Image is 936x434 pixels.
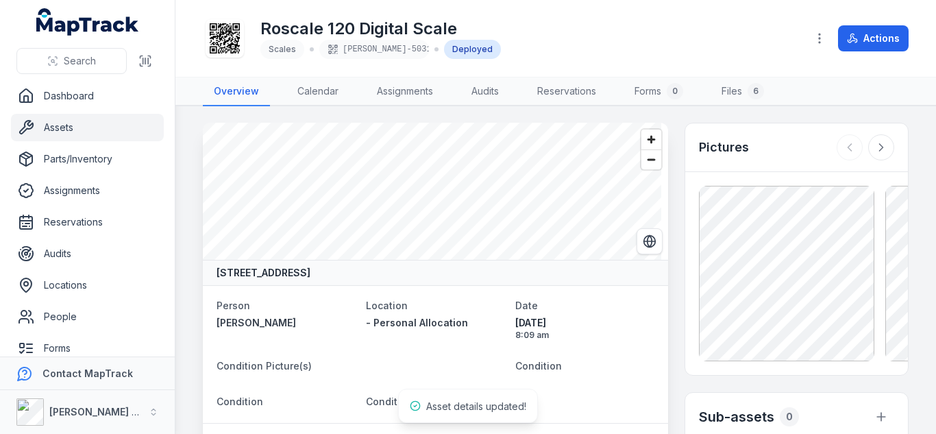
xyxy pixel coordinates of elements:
canvas: Map [203,123,661,260]
a: Files6 [711,77,775,106]
span: Condition [515,360,562,372]
a: MapTrack [36,8,139,36]
span: Search [64,54,96,68]
button: Zoom in [641,130,661,149]
div: [PERSON_NAME]-5031 [319,40,429,59]
a: Overview [203,77,270,106]
a: Reservations [11,208,164,236]
button: Switch to Satellite View [637,228,663,254]
time: 30/09/2025, 8:09:49 am [515,316,654,341]
a: Forms [11,335,164,362]
div: 0 [780,407,799,426]
div: 6 [748,83,764,99]
span: [DATE] [515,316,654,330]
span: - Personal Allocation [366,317,468,328]
span: Date [515,300,538,311]
a: Forms0 [624,77,694,106]
span: Condition Picture(s) [366,396,461,407]
a: Reservations [526,77,607,106]
h1: Roscale 120 Digital Scale [260,18,501,40]
a: Calendar [286,77,349,106]
button: Actions [838,25,909,51]
a: - Personal Allocation [366,316,504,330]
a: Audits [11,240,164,267]
a: [PERSON_NAME] [217,316,355,330]
span: Scales [269,44,296,54]
span: Person [217,300,250,311]
a: Audits [460,77,510,106]
a: Locations [11,272,164,299]
span: Asset details updated! [426,400,526,412]
h3: Pictures [699,138,749,157]
h2: Sub-assets [699,407,774,426]
span: Location [366,300,408,311]
div: Deployed [444,40,501,59]
span: Condition Picture(s) [217,360,312,372]
button: Search [16,48,127,74]
a: Assignments [11,177,164,204]
span: Condition [217,396,263,407]
a: Assignments [366,77,444,106]
span: 8:09 am [515,330,654,341]
a: Parts/Inventory [11,145,164,173]
strong: Contact MapTrack [42,367,133,379]
div: 0 [667,83,683,99]
strong: [STREET_ADDRESS] [217,266,310,280]
a: Dashboard [11,82,164,110]
a: People [11,303,164,330]
strong: [PERSON_NAME] Air [49,406,145,418]
button: Zoom out [641,149,661,169]
a: Assets [11,114,164,141]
